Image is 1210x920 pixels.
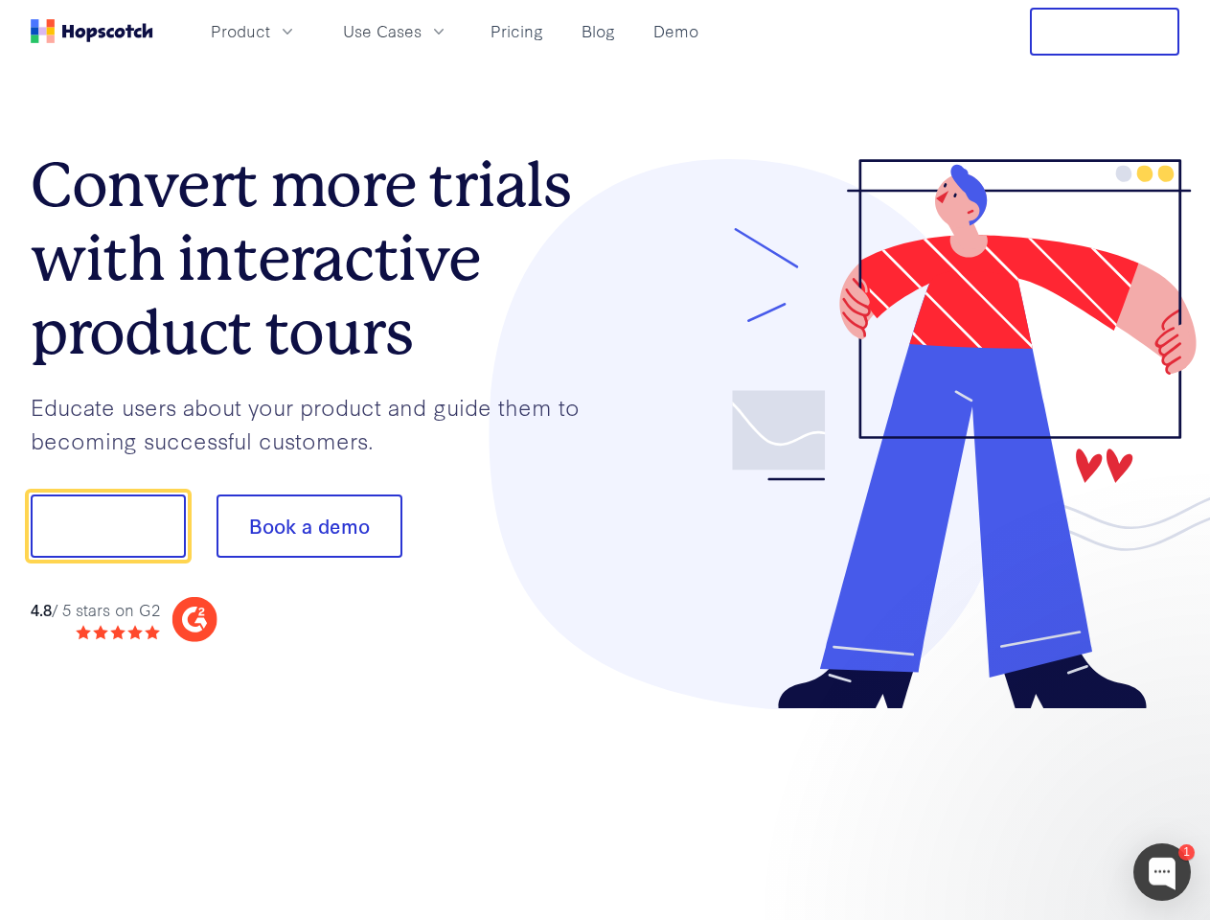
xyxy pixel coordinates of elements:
strong: 4.8 [31,598,52,620]
a: Blog [574,15,623,47]
span: Use Cases [343,19,422,43]
div: 1 [1178,844,1195,861]
h1: Convert more trials with interactive product tours [31,149,605,369]
button: Use Cases [331,15,460,47]
span: Product [211,19,270,43]
button: Product [199,15,308,47]
a: Pricing [483,15,551,47]
button: Book a demo [217,494,402,558]
a: Demo [646,15,706,47]
a: Home [31,19,153,43]
button: Free Trial [1030,8,1179,56]
button: Show me! [31,494,186,558]
p: Educate users about your product and guide them to becoming successful customers. [31,390,605,456]
div: / 5 stars on G2 [31,598,160,622]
